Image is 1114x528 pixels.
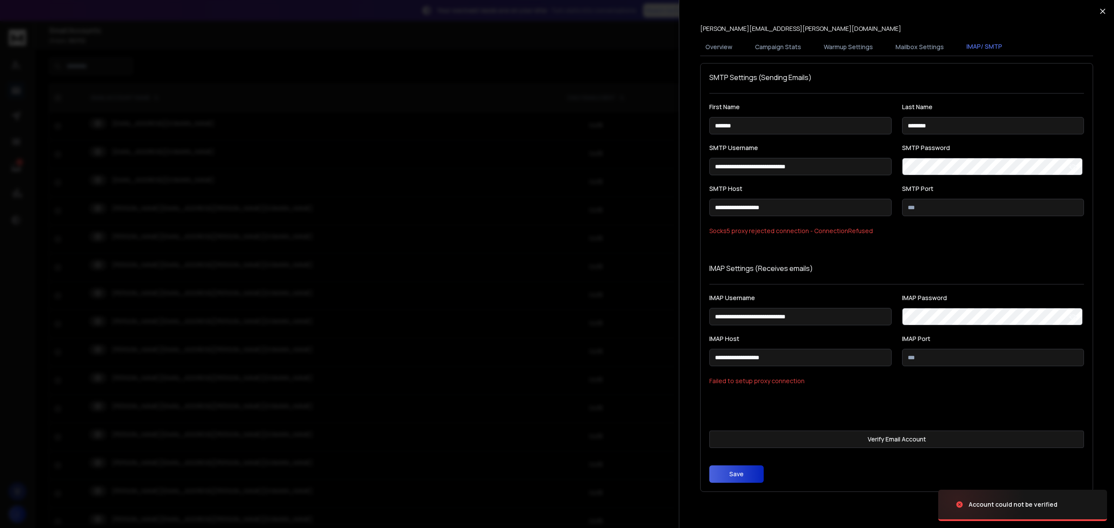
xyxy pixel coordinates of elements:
button: Mailbox Settings [890,37,949,57]
img: image [938,481,1025,528]
label: SMTP Password [902,145,1084,151]
label: IMAP Host [709,336,892,342]
button: Save [709,465,764,483]
label: SMTP Host [709,186,892,192]
button: Verify Email Account [709,431,1084,448]
label: SMTP Username [709,145,892,151]
label: SMTP Port [902,186,1084,192]
label: IMAP Username [709,295,892,301]
p: [PERSON_NAME][EMAIL_ADDRESS][PERSON_NAME][DOMAIN_NAME] [700,24,901,33]
div: Account could not be verified [969,500,1057,509]
button: Campaign Stats [750,37,806,57]
p: IMAP Settings (Receives emails) [709,263,1084,274]
span: Socks5 proxy rejected connection - ConnectionRefused [709,227,1084,235]
label: IMAP Password [902,295,1084,301]
span: Failed to setup proxy connection [709,377,1084,385]
label: Last Name [902,104,1084,110]
button: Warmup Settings [819,37,878,57]
h1: SMTP Settings (Sending Emails) [709,72,1084,83]
label: First Name [709,104,892,110]
button: IMAP/ SMTP [961,37,1007,57]
label: IMAP Port [902,336,1084,342]
button: Overview [700,37,738,57]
